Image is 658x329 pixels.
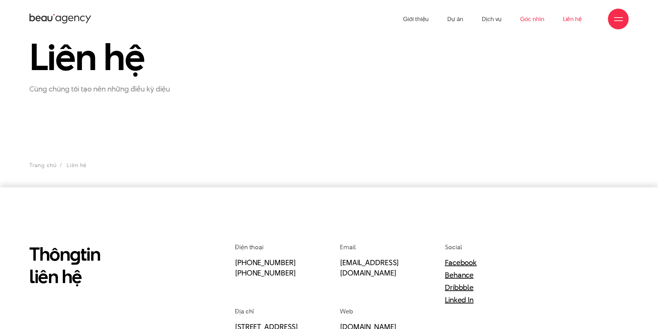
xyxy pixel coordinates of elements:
a: Trang chủ [29,161,56,169]
a: Facebook [445,257,477,268]
a: [PHONE_NUMBER] [235,257,296,268]
span: Email [340,243,356,251]
span: Địa chỉ [235,307,254,316]
a: [PHONE_NUMBER] [235,268,296,278]
a: Linked In [445,294,474,305]
h1: Liên hệ [29,37,218,77]
a: [EMAIL_ADDRESS][DOMAIN_NAME] [340,257,399,278]
p: Cùng chúng tôi tạo nên những điều kỳ diệu [29,83,202,94]
span: Điện thoại [235,243,264,251]
a: Dribbble [445,282,474,292]
span: Social [445,243,462,251]
en: g [70,241,80,267]
h2: Thôn tin liên hệ [29,243,166,288]
a: Behance [445,270,474,280]
span: Web [340,307,353,316]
